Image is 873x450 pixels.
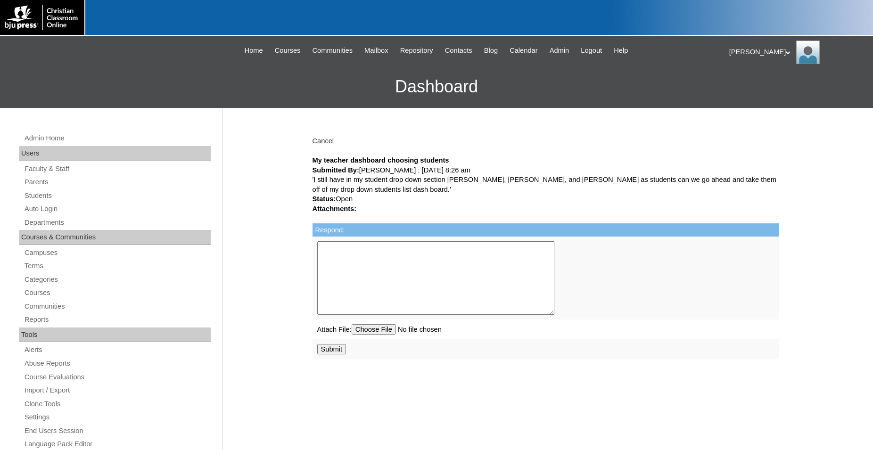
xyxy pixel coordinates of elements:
span: Contacts [445,45,472,56]
a: Repository [395,45,438,56]
a: Abuse Reports [24,358,211,369]
a: Clone Tools [24,398,211,410]
a: Mailbox [360,45,393,56]
a: Auto Login [24,203,211,215]
strong: Status: [313,195,336,203]
span: Home [245,45,263,56]
a: End Users Session [24,425,211,437]
div: Tools [19,327,211,343]
span: Admin [550,45,569,56]
div: [PERSON_NAME] : [DATE] 8:26 am [313,165,779,175]
strong: Submitted By: [313,166,359,174]
a: Categories [24,274,211,286]
a: Help [609,45,633,56]
a: Logout [576,45,607,56]
div: Courses & Communities [19,230,211,245]
a: Terms [24,260,211,272]
a: Admin [545,45,574,56]
span: Help [614,45,628,56]
a: Faculty & Staff [24,163,211,175]
a: Course Evaluations [24,371,211,383]
strong: My teacher dashboard choosing students [313,156,449,164]
input: Submit [317,344,346,354]
a: Reports [24,314,211,326]
span: Courses [275,45,301,56]
a: Parents [24,176,211,188]
img: logo-white.png [5,5,80,30]
td: Attach File: [313,319,779,339]
a: Language Pack Editor [24,438,211,450]
span: Calendar [510,45,537,56]
a: Admin Home [24,132,211,144]
a: Courses [270,45,305,56]
a: Students [24,190,211,202]
span: Logout [581,45,602,56]
a: Contacts [440,45,477,56]
a: Import / Export [24,385,211,396]
div: 'I still have in my student drop down section [PERSON_NAME], [PERSON_NAME], and [PERSON_NAME] as ... [313,175,779,194]
img: Jonelle Rodriguez [796,41,820,64]
a: Alerts [24,344,211,356]
span: Repository [400,45,433,56]
div: [PERSON_NAME] [729,41,864,64]
a: Settings [24,411,211,423]
span: Communities [312,45,353,56]
a: Campuses [24,247,211,259]
a: Calendar [505,45,542,56]
strong: Attachments: [313,205,357,213]
a: Departments [24,217,211,229]
a: Courses [24,287,211,299]
a: Communities [24,301,211,312]
div: Users [19,146,211,161]
a: Home [240,45,268,56]
h3: Dashboard [5,65,868,108]
div: Open [313,194,779,204]
label: Respond: [315,226,345,234]
a: Cancel [313,137,334,145]
a: Blog [479,45,502,56]
a: Communities [307,45,357,56]
span: Blog [484,45,498,56]
span: Mailbox [364,45,388,56]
